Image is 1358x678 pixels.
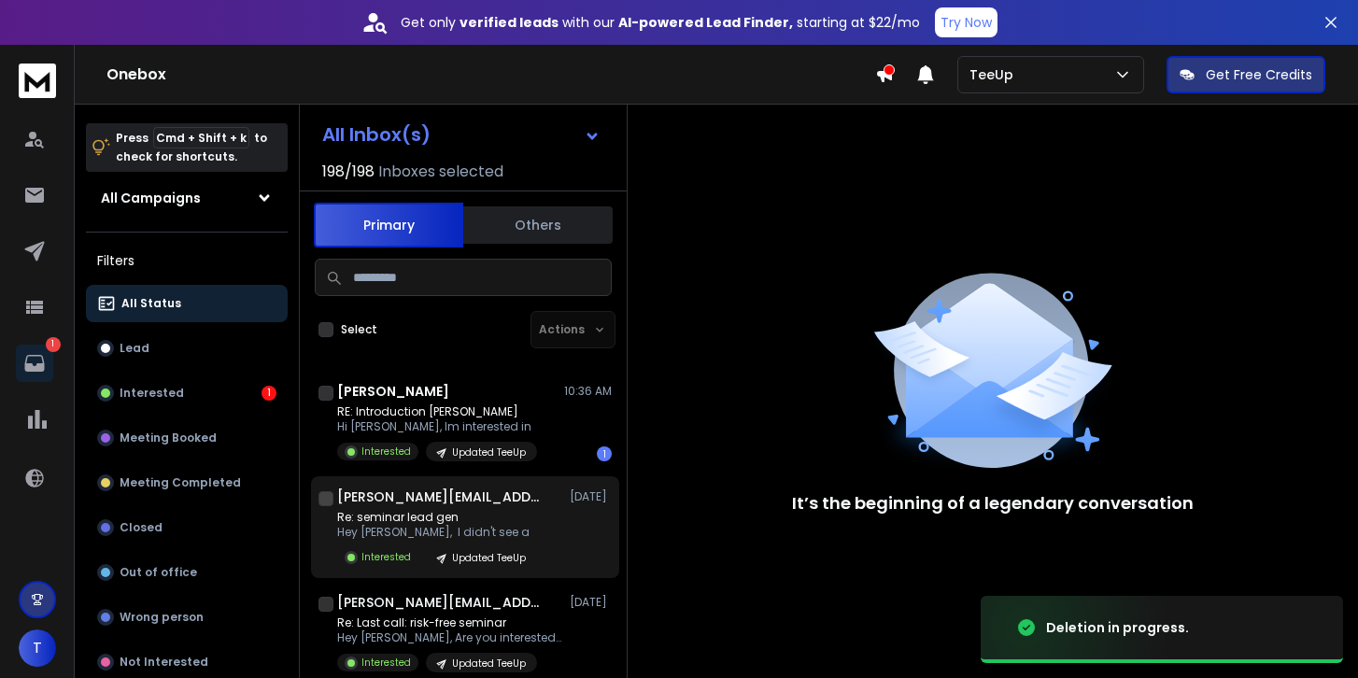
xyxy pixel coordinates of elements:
p: Meeting Completed [120,475,241,490]
p: Closed [120,520,163,535]
button: T [19,629,56,667]
h1: Onebox [106,64,875,86]
p: Hey [PERSON_NAME], Are you interested in [337,630,561,645]
p: Re: Last call: risk-free seminar [337,615,561,630]
p: Wrong person [120,610,204,625]
h3: Filters [86,247,288,274]
button: Meeting Booked [86,419,288,457]
button: Interested1 [86,374,288,412]
p: Interested [120,386,184,401]
strong: verified leads [460,13,559,32]
p: Re: seminar lead gen [337,510,537,525]
button: All Status [86,285,288,322]
p: [DATE] [570,595,612,610]
button: Meeting Completed [86,464,288,501]
p: Hey [PERSON_NAME], I didn't see a [337,525,537,540]
p: [DATE] [570,489,612,504]
img: logo [19,64,56,98]
button: Out of office [86,554,288,591]
p: Updated TeeUp [452,657,526,671]
p: Not Interested [120,655,208,670]
div: 1 [597,446,612,461]
button: Try Now [935,7,997,37]
button: All Campaigns [86,179,288,217]
a: 1 [16,345,53,382]
p: 10:36 AM [564,384,612,399]
p: Meeting Booked [120,431,217,445]
label: Select [341,322,377,337]
span: 198 / 198 [322,161,375,183]
p: Interested [361,550,411,564]
p: Get Free Credits [1206,65,1312,84]
button: Get Free Credits [1167,56,1325,93]
strong: AI-powered Lead Finder, [618,13,793,32]
div: Deletion in progress. [1046,618,1189,637]
p: All Status [121,296,181,311]
p: Press to check for shortcuts. [116,129,267,166]
button: Lead [86,330,288,367]
span: Cmd + Shift + k [153,127,249,148]
button: Others [463,205,613,246]
p: Hi [PERSON_NAME], Im interested in [337,419,537,434]
p: 1 [46,337,61,352]
p: Try Now [941,13,992,32]
p: Get only with our starting at $22/mo [401,13,920,32]
div: 1 [262,386,276,401]
h1: All Inbox(s) [322,125,431,144]
p: RE: Introduction [PERSON_NAME] [337,404,537,419]
p: TeeUp [969,65,1021,84]
h3: Inboxes selected [378,161,503,183]
h1: All Campaigns [101,189,201,207]
p: Interested [361,656,411,670]
h1: [PERSON_NAME] [337,382,449,401]
h1: [PERSON_NAME][EMAIL_ADDRESS][PERSON_NAME][DOMAIN_NAME] [337,487,543,506]
p: Updated TeeUp [452,551,526,565]
p: Out of office [120,565,197,580]
h1: [PERSON_NAME][EMAIL_ADDRESS][DOMAIN_NAME] [337,593,543,612]
p: Updated TeeUp [452,445,526,459]
p: It’s the beginning of a legendary conversation [792,490,1194,516]
p: Interested [361,445,411,459]
button: Wrong person [86,599,288,636]
button: All Inbox(s) [307,116,615,153]
button: Primary [314,203,463,247]
p: Lead [120,341,149,356]
button: Closed [86,509,288,546]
